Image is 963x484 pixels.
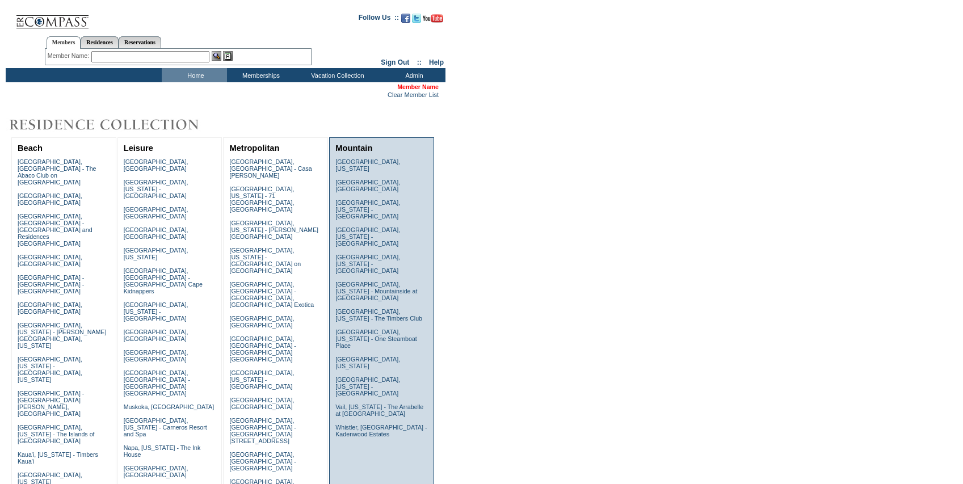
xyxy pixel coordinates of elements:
[227,68,292,82] td: Memberships
[18,356,82,383] a: [GEOGRAPHIC_DATA], [US_STATE] - [GEOGRAPHIC_DATA], [US_STATE]
[124,206,188,220] a: [GEOGRAPHIC_DATA], [GEOGRAPHIC_DATA]
[380,68,445,82] td: Admin
[229,247,301,274] a: [GEOGRAPHIC_DATA], [US_STATE] - [GEOGRAPHIC_DATA] on [GEOGRAPHIC_DATA]
[292,68,380,82] td: Vacation Collection
[229,144,279,153] a: Metropolitan
[229,158,312,179] a: [GEOGRAPHIC_DATA], [GEOGRAPHIC_DATA] - Casa [PERSON_NAME]
[124,301,188,322] a: [GEOGRAPHIC_DATA], [US_STATE] - [GEOGRAPHIC_DATA]
[124,226,188,240] a: [GEOGRAPHIC_DATA], [GEOGRAPHIC_DATA]
[417,58,422,66] span: ::
[335,329,417,349] a: [GEOGRAPHIC_DATA], [US_STATE] - One Steamboat Place
[124,369,190,397] a: [GEOGRAPHIC_DATA], [GEOGRAPHIC_DATA] - [GEOGRAPHIC_DATA] [GEOGRAPHIC_DATA]
[229,417,296,444] a: [GEOGRAPHIC_DATA], [GEOGRAPHIC_DATA] - [GEOGRAPHIC_DATA][STREET_ADDRESS]
[412,17,421,24] a: Follow us on Twitter
[6,17,15,18] img: i.gif
[229,335,296,363] a: [GEOGRAPHIC_DATA], [GEOGRAPHIC_DATA] - [GEOGRAPHIC_DATA] [GEOGRAPHIC_DATA]
[18,322,107,349] a: [GEOGRAPHIC_DATA], [US_STATE] - [PERSON_NAME][GEOGRAPHIC_DATA], [US_STATE]
[81,36,119,48] a: Residences
[423,17,443,24] a: Subscribe to our YouTube Channel
[18,213,92,247] a: [GEOGRAPHIC_DATA], [GEOGRAPHIC_DATA] - [GEOGRAPHIC_DATA] and Residences [GEOGRAPHIC_DATA]
[48,51,91,61] div: Member Name:
[18,158,96,186] a: [GEOGRAPHIC_DATA], [GEOGRAPHIC_DATA] - The Abaco Club on [GEOGRAPHIC_DATA]
[335,144,372,153] a: Mountain
[124,158,188,172] a: [GEOGRAPHIC_DATA], [GEOGRAPHIC_DATA]
[335,356,400,369] a: [GEOGRAPHIC_DATA], [US_STATE]
[229,315,294,329] a: [GEOGRAPHIC_DATA], [GEOGRAPHIC_DATA]
[124,403,214,410] a: Muskoka, [GEOGRAPHIC_DATA]
[335,424,427,437] a: Whistler, [GEOGRAPHIC_DATA] - Kadenwood Estates
[401,17,410,24] a: Become our fan on Facebook
[223,51,233,61] img: Reservations
[124,329,188,342] a: [GEOGRAPHIC_DATA], [GEOGRAPHIC_DATA]
[335,308,422,322] a: [GEOGRAPHIC_DATA], [US_STATE] - The Timbers Club
[18,301,82,315] a: [GEOGRAPHIC_DATA], [GEOGRAPHIC_DATA]
[388,91,402,98] a: Clear
[335,281,417,301] a: [GEOGRAPHIC_DATA], [US_STATE] - Mountainside at [GEOGRAPHIC_DATA]
[15,6,89,29] img: Compass Home
[229,397,294,410] a: [GEOGRAPHIC_DATA], [GEOGRAPHIC_DATA]
[335,376,400,397] a: [GEOGRAPHIC_DATA], [US_STATE] - [GEOGRAPHIC_DATA]
[124,247,188,260] a: [GEOGRAPHIC_DATA], [US_STATE]
[18,254,82,267] a: [GEOGRAPHIC_DATA], [GEOGRAPHIC_DATA]
[162,68,227,82] td: Home
[229,186,294,213] a: [GEOGRAPHIC_DATA], [US_STATE] - 71 [GEOGRAPHIC_DATA], [GEOGRAPHIC_DATA]
[335,179,400,192] a: [GEOGRAPHIC_DATA], [GEOGRAPHIC_DATA]
[423,14,443,23] img: Subscribe to our YouTube Channel
[335,226,400,247] a: [GEOGRAPHIC_DATA], [US_STATE] - [GEOGRAPHIC_DATA]
[335,403,423,417] a: Vail, [US_STATE] - The Arrabelle at [GEOGRAPHIC_DATA]
[124,417,207,437] a: [GEOGRAPHIC_DATA], [US_STATE] - Carneros Resort and Spa
[124,267,203,294] a: [GEOGRAPHIC_DATA], [GEOGRAPHIC_DATA] - [GEOGRAPHIC_DATA] Cape Kidnappers
[401,14,410,23] img: Become our fan on Facebook
[397,83,439,90] span: Member Name
[335,158,400,172] a: [GEOGRAPHIC_DATA], [US_STATE]
[18,144,43,153] a: Beach
[18,424,95,444] a: [GEOGRAPHIC_DATA], [US_STATE] - The Islands of [GEOGRAPHIC_DATA]
[18,390,84,417] a: [GEOGRAPHIC_DATA] - [GEOGRAPHIC_DATA][PERSON_NAME], [GEOGRAPHIC_DATA]
[124,465,188,478] a: [GEOGRAPHIC_DATA], [GEOGRAPHIC_DATA]
[124,444,201,458] a: Napa, [US_STATE] - The Ink House
[18,274,84,294] a: [GEOGRAPHIC_DATA] - [GEOGRAPHIC_DATA] - [GEOGRAPHIC_DATA]
[412,14,421,23] img: Follow us on Twitter
[6,113,227,136] img: Destinations by Exclusive Resorts
[404,91,439,98] a: Member List
[229,281,314,308] a: [GEOGRAPHIC_DATA], [GEOGRAPHIC_DATA] - [GEOGRAPHIC_DATA], [GEOGRAPHIC_DATA] Exotica
[18,451,98,465] a: Kaua'i, [US_STATE] - Timbers Kaua'i
[229,369,294,390] a: [GEOGRAPHIC_DATA], [US_STATE] - [GEOGRAPHIC_DATA]
[381,58,409,66] a: Sign Out
[18,192,82,206] a: [GEOGRAPHIC_DATA], [GEOGRAPHIC_DATA]
[335,199,400,220] a: [GEOGRAPHIC_DATA], [US_STATE] - [GEOGRAPHIC_DATA]
[47,36,81,49] a: Members
[429,58,444,66] a: Help
[124,144,153,153] a: Leisure
[124,349,188,363] a: [GEOGRAPHIC_DATA], [GEOGRAPHIC_DATA]
[359,12,399,26] td: Follow Us ::
[124,179,188,199] a: [GEOGRAPHIC_DATA], [US_STATE] - [GEOGRAPHIC_DATA]
[119,36,161,48] a: Reservations
[335,254,400,274] a: [GEOGRAPHIC_DATA], [US_STATE] - [GEOGRAPHIC_DATA]
[212,51,221,61] img: View
[229,220,318,240] a: [GEOGRAPHIC_DATA], [US_STATE] - [PERSON_NAME][GEOGRAPHIC_DATA]
[229,451,296,472] a: [GEOGRAPHIC_DATA], [GEOGRAPHIC_DATA] - [GEOGRAPHIC_DATA]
